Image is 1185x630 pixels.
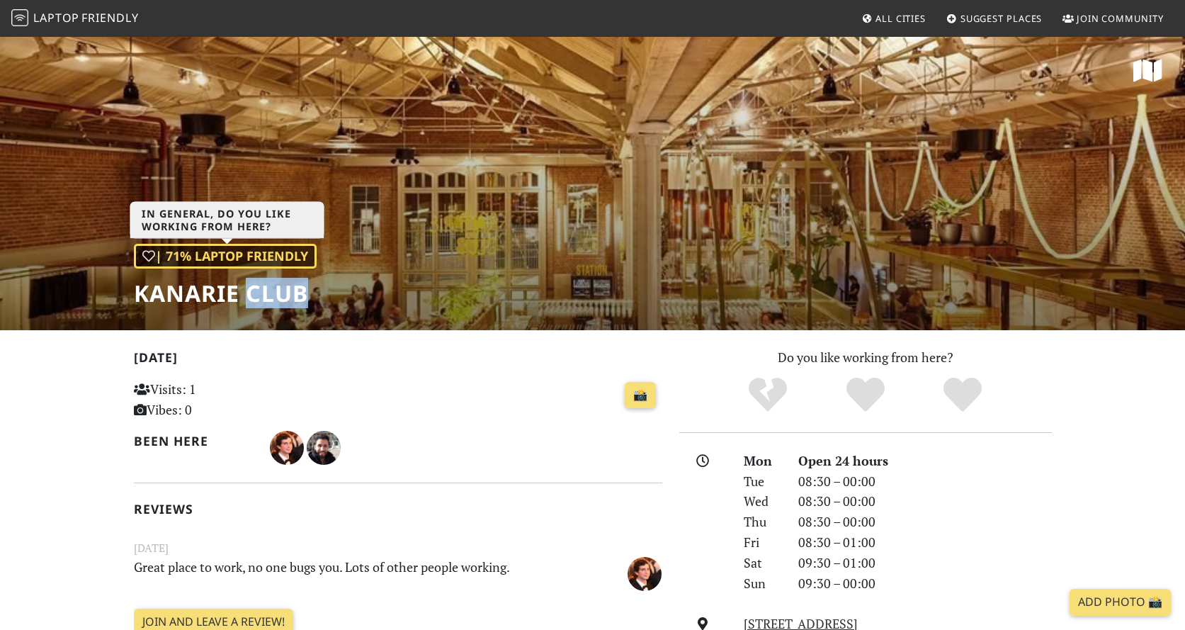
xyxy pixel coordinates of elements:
span: Alec Scicchitano [270,438,307,455]
span: Join Community [1077,12,1164,25]
div: Open 24 hours [790,451,1060,471]
a: Join Community [1057,6,1169,31]
div: 09:30 – 01:00 [790,553,1060,573]
div: Thu [735,512,789,532]
div: Sat [735,553,789,573]
img: LaptopFriendly [11,9,28,26]
a: LaptopFriendly LaptopFriendly [11,6,139,31]
div: 09:30 – 00:00 [790,573,1060,594]
h2: Reviews [134,502,662,517]
div: 08:30 – 00:00 [790,512,1060,532]
h1: Kanarie Club [134,280,317,307]
p: Visits: 1 Vibes: 0 [134,379,299,420]
p: Do you like working from here? [679,347,1052,368]
span: Suggest Places [960,12,1043,25]
img: 3083-gabriel.jpg [307,431,341,465]
a: Add Photo 📸 [1070,589,1171,616]
span: Gabriel Leal Balzan [307,438,341,455]
a: Suggest Places [941,6,1048,31]
div: Sun [735,573,789,594]
span: All Cities [875,12,926,25]
div: Fri [735,532,789,553]
span: Alec Scicchitano [628,563,662,580]
h2: [DATE] [134,350,662,371]
a: 📸 [625,382,656,409]
div: Tue [735,471,789,492]
small: [DATE] [125,539,671,557]
img: 3144-alec.jpg [628,557,662,591]
div: No [719,376,817,415]
div: Yes [817,376,914,415]
div: | 71% Laptop Friendly [134,244,317,269]
span: Friendly [81,10,138,26]
div: 08:30 – 00:00 [790,471,1060,492]
h2: Been here [134,434,254,449]
span: Laptop [33,10,79,26]
div: Wed [735,491,789,512]
div: Mon [735,451,789,471]
div: 08:30 – 01:00 [790,532,1060,553]
div: Definitely! [914,376,1011,415]
h3: In general, do you like working from here? [130,202,324,239]
p: Great place to work, no one bugs you. Lots of other people working. [125,557,580,589]
a: All Cities [856,6,931,31]
div: 08:30 – 00:00 [790,491,1060,512]
img: 3144-alec.jpg [270,431,304,465]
